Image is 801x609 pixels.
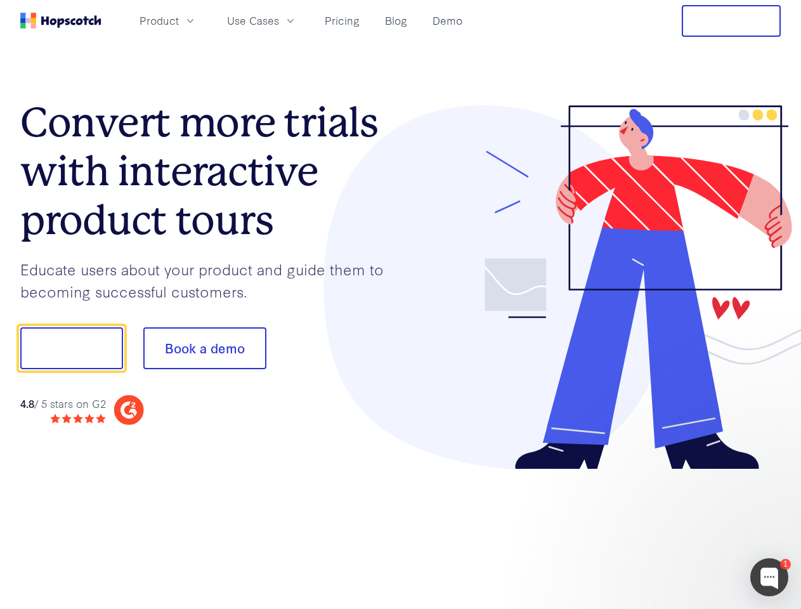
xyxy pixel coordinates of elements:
button: Free Trial [682,5,781,37]
button: Book a demo [143,327,266,369]
div: / 5 stars on G2 [20,396,106,412]
button: Use Cases [219,10,304,31]
a: Demo [427,10,467,31]
span: Use Cases [227,13,279,29]
button: Product [132,10,204,31]
h1: Convert more trials with interactive product tours [20,98,401,244]
div: 1 [780,559,791,570]
a: Home [20,13,101,29]
a: Blog [380,10,412,31]
strong: 4.8 [20,396,34,410]
p: Educate users about your product and guide them to becoming successful customers. [20,258,401,302]
a: Pricing [320,10,365,31]
span: Product [140,13,179,29]
button: Show me! [20,327,123,369]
